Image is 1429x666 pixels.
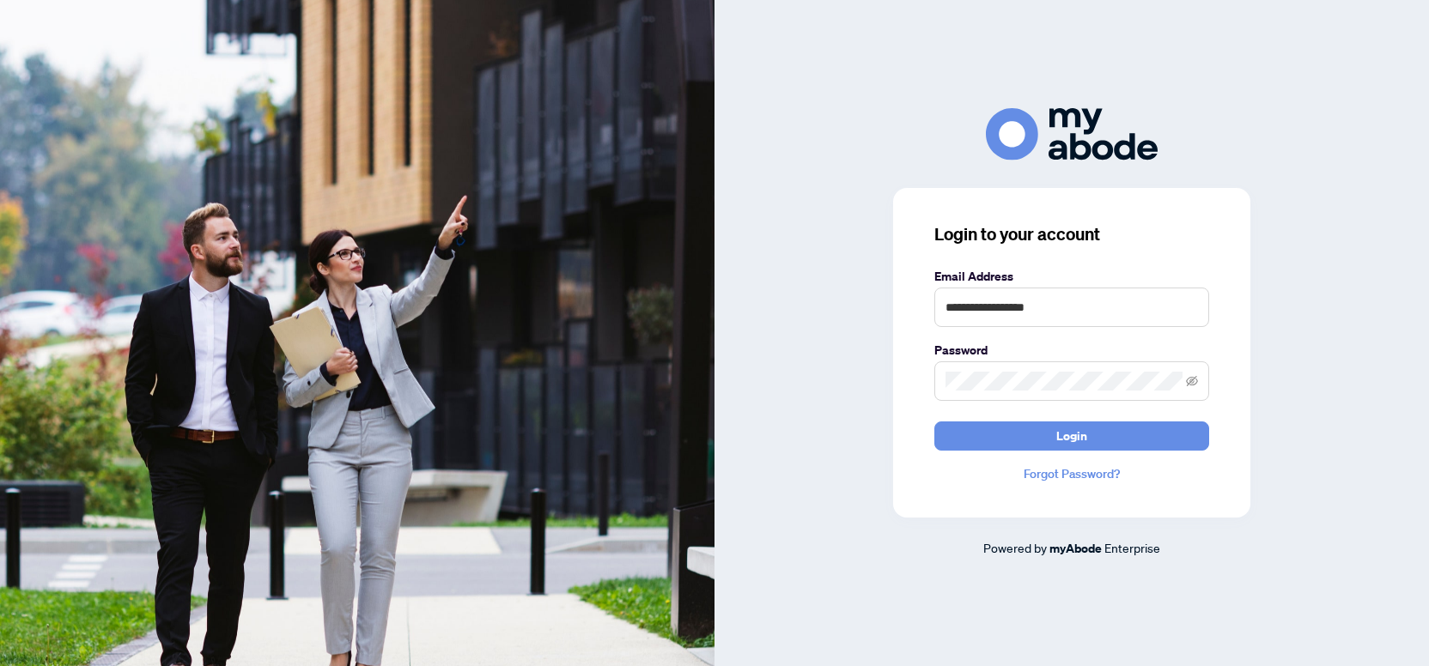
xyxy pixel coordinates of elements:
span: Powered by [983,540,1047,555]
button: Login [934,421,1209,451]
label: Password [934,341,1209,360]
label: Email Address [934,267,1209,286]
a: myAbode [1049,539,1102,558]
span: Login [1056,422,1087,450]
h3: Login to your account [934,222,1209,246]
span: Enterprise [1104,540,1160,555]
span: eye-invisible [1186,375,1198,387]
img: ma-logo [986,108,1158,160]
a: Forgot Password? [934,464,1209,483]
